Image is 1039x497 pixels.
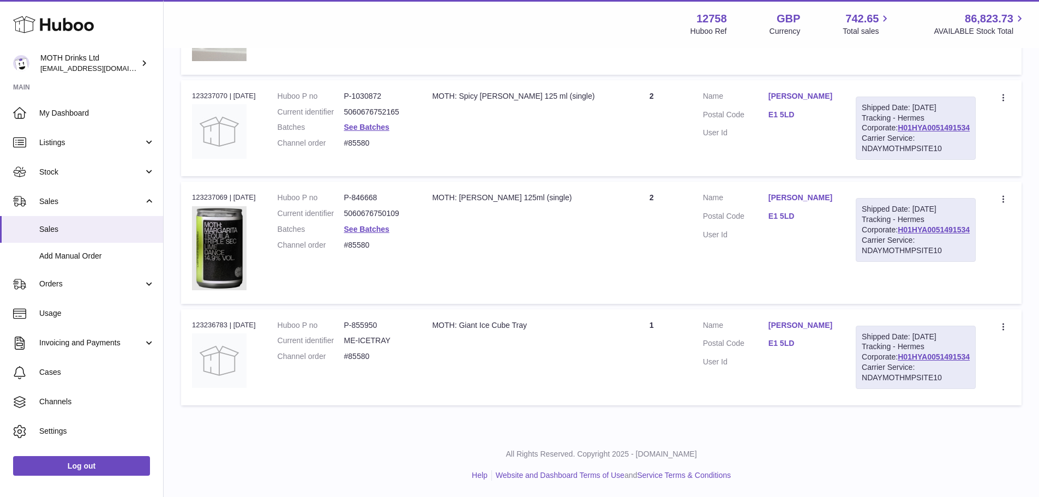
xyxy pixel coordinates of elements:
[843,26,891,37] span: Total sales
[862,332,970,342] div: Shipped Date: [DATE]
[13,456,150,476] a: Log out
[703,110,768,123] dt: Postal Code
[192,193,256,202] div: 123237069 | [DATE]
[703,230,768,240] dt: User Id
[432,193,600,203] div: MOTH: [PERSON_NAME] 125ml (single)
[768,193,834,203] a: [PERSON_NAME]
[192,320,256,330] div: 123236783 | [DATE]
[768,110,834,120] a: E1 5LD
[843,11,891,37] a: 742.65 Total sales
[611,182,692,303] td: 2
[278,208,344,219] dt: Current identifier
[344,336,411,346] dd: ME-ICETRAY
[39,137,143,148] span: Listings
[39,108,155,118] span: My Dashboard
[344,138,411,148] dd: #85580
[898,225,970,234] a: H01HYA0051491534
[472,471,488,480] a: Help
[278,336,344,346] dt: Current identifier
[39,279,143,289] span: Orders
[278,91,344,101] dt: Huboo P no
[192,91,256,101] div: 123237070 | [DATE]
[39,338,143,348] span: Invoicing and Payments
[898,352,970,361] a: H01HYA0051491534
[192,104,247,159] img: no-photo.jpg
[703,338,768,351] dt: Postal Code
[39,308,155,319] span: Usage
[703,320,768,333] dt: Name
[768,211,834,221] a: E1 5LD
[39,426,155,436] span: Settings
[492,470,731,481] li: and
[344,351,411,362] dd: #85580
[344,107,411,117] dd: 5060676752165
[768,338,834,349] a: E1 5LD
[432,91,600,101] div: MOTH: Spicy [PERSON_NAME] 125 ml (single)
[496,471,624,480] a: Website and Dashboard Terms of Use
[278,224,344,235] dt: Batches
[39,167,143,177] span: Stock
[344,123,389,131] a: See Batches
[770,26,801,37] div: Currency
[40,53,139,74] div: MOTH Drinks Ltd
[768,91,834,101] a: [PERSON_NAME]
[856,97,976,160] div: Tracking - Hermes Corporate:
[192,206,247,290] img: 127581694602485.png
[862,103,970,113] div: Shipped Date: [DATE]
[344,208,411,219] dd: 5060676750109
[40,64,160,73] span: [EMAIL_ADDRESS][DOMAIN_NAME]
[278,107,344,117] dt: Current identifier
[862,204,970,214] div: Shipped Date: [DATE]
[278,351,344,362] dt: Channel order
[856,326,976,389] div: Tracking - Hermes Corporate:
[862,133,970,154] div: Carrier Service: NDAYMOTHMPSITE10
[278,193,344,203] dt: Huboo P no
[965,11,1013,26] span: 86,823.73
[856,198,976,261] div: Tracking - Hermes Corporate:
[703,128,768,138] dt: User Id
[344,320,411,331] dd: P-855950
[703,91,768,104] dt: Name
[611,309,692,405] td: 1
[862,362,970,383] div: Carrier Service: NDAYMOTHMPSITE10
[278,240,344,250] dt: Channel order
[637,471,731,480] a: Service Terms & Conditions
[192,333,247,388] img: no-photo.jpg
[344,225,389,233] a: See Batches
[344,240,411,250] dd: #85580
[862,235,970,256] div: Carrier Service: NDAYMOTHMPSITE10
[703,357,768,367] dt: User Id
[39,196,143,207] span: Sales
[172,449,1030,459] p: All Rights Reserved. Copyright 2025 - [DOMAIN_NAME]
[690,26,727,37] div: Huboo Ref
[845,11,879,26] span: 742.65
[39,224,155,235] span: Sales
[432,320,600,331] div: MOTH: Giant Ice Cube Tray
[768,320,834,331] a: [PERSON_NAME]
[39,367,155,378] span: Cases
[898,123,970,132] a: H01HYA0051491534
[344,193,411,203] dd: P-846668
[703,211,768,224] dt: Postal Code
[934,26,1026,37] span: AVAILABLE Stock Total
[777,11,800,26] strong: GBP
[611,80,692,176] td: 2
[278,122,344,133] dt: Batches
[39,397,155,407] span: Channels
[278,138,344,148] dt: Channel order
[696,11,727,26] strong: 12758
[703,193,768,206] dt: Name
[934,11,1026,37] a: 86,823.73 AVAILABLE Stock Total
[13,55,29,71] img: internalAdmin-12758@internal.huboo.com
[344,91,411,101] dd: P-1030872
[39,251,155,261] span: Add Manual Order
[278,320,344,331] dt: Huboo P no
